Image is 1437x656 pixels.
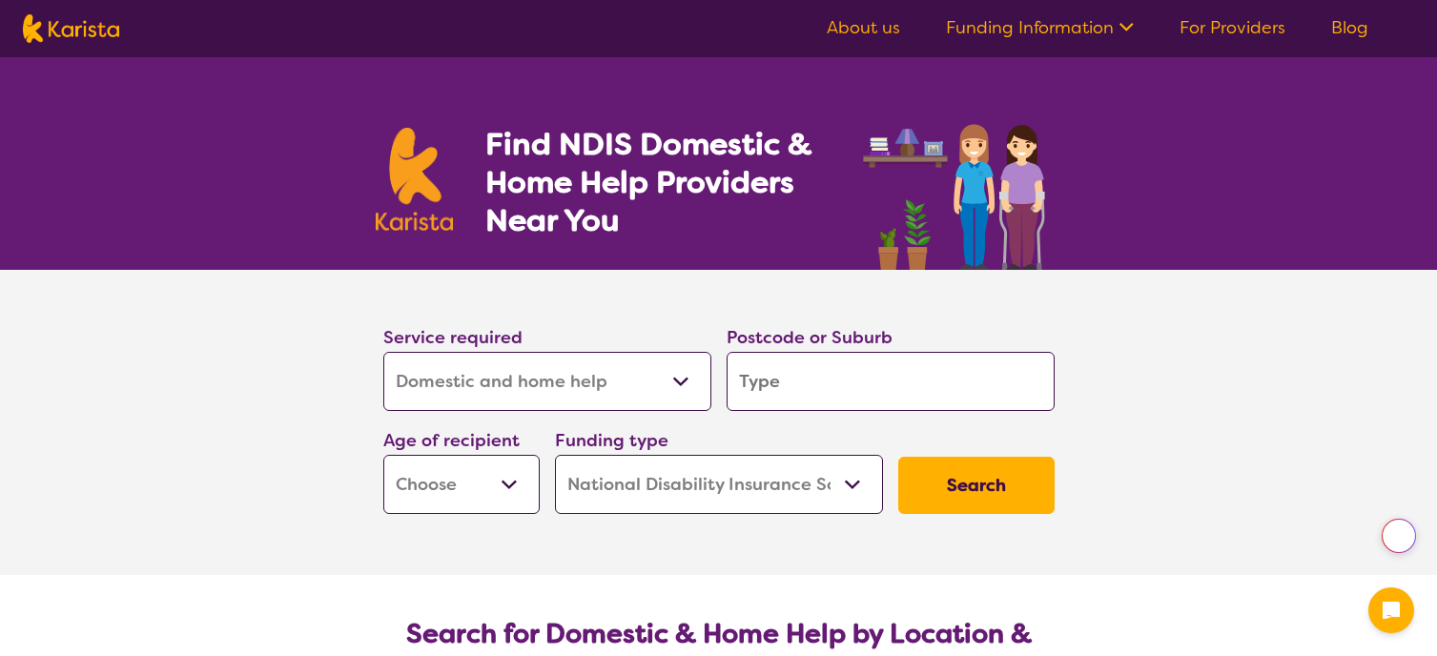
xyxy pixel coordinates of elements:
img: domestic-help [857,103,1061,270]
a: About us [827,16,900,39]
a: For Providers [1180,16,1285,39]
a: Funding Information [946,16,1134,39]
label: Age of recipient [383,429,520,452]
a: Blog [1331,16,1368,39]
input: Type [727,352,1055,411]
label: Funding type [555,429,668,452]
img: Karista logo [376,128,454,231]
h1: Find NDIS Domestic & Home Help Providers Near You [485,125,838,239]
label: Postcode or Suburb [727,326,893,349]
label: Service required [383,326,523,349]
img: Karista logo [23,14,119,43]
button: Search [898,457,1055,514]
